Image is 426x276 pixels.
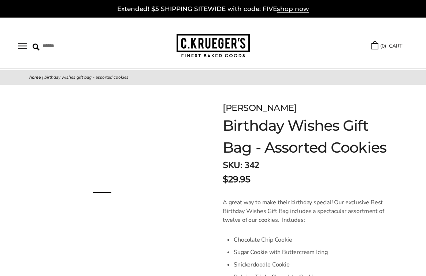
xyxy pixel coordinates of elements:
a: Home [29,74,41,80]
img: Search [33,44,40,51]
a: Extended! $5 SHIPPING SITEWIDE with code: FIVEshop now [117,5,309,13]
a: (0) CART [371,42,402,50]
div: [PERSON_NAME] [223,101,389,115]
p: A great way to make their birthday special! Our exclusive Best Birthday Wishes Gift Bag includes ... [223,198,389,224]
h1: Birthday Wishes Gift Bag - Assorted Cookies [223,115,389,158]
li: Snickerdoodle Cookie [234,258,389,271]
strong: SKU: [223,159,242,171]
span: Birthday Wishes Gift Bag - Assorted Cookies [44,74,129,80]
li: Sugar Cookie with Buttercream Icing [234,246,389,258]
input: Search [33,40,112,52]
button: Open navigation [18,43,27,49]
span: | [42,74,43,80]
span: 342 [244,159,259,171]
span: $29.95 [223,173,250,186]
nav: breadcrumbs [29,74,397,81]
img: C.KRUEGER'S [177,34,250,58]
span: shop now [277,5,309,13]
li: Chocolate Chip Cookie [234,234,389,246]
